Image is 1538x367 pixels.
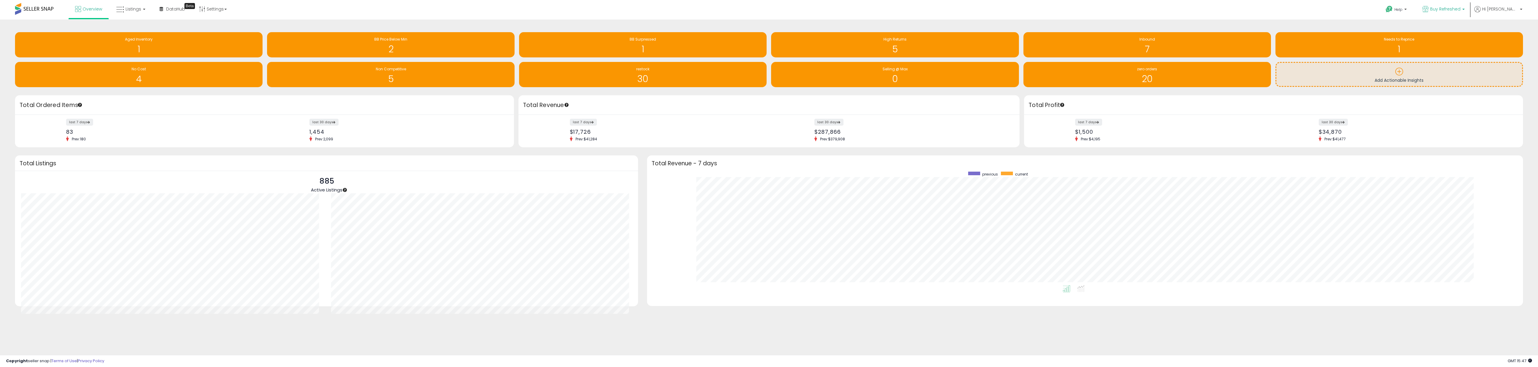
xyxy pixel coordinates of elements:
[1276,63,1522,86] a: Add Actionable Insights
[564,102,569,108] div: Tooltip anchor
[309,129,503,135] div: 1,454
[18,74,260,84] h1: 4
[1375,77,1424,83] span: Add Actionable Insights
[132,66,146,72] span: No Cost
[1026,44,1268,54] h1: 7
[1430,6,1460,12] span: Buy Refreshed
[83,6,102,12] span: Overview
[570,129,764,135] div: $17,726
[570,119,597,126] label: last 7 days
[270,44,512,54] h1: 2
[817,136,848,142] span: Prev: $379,908
[982,172,998,177] span: previous
[630,37,656,42] span: BB Surpressed
[1075,119,1102,126] label: last 7 days
[311,187,342,193] span: Active Listings
[519,62,767,87] a: restock 30
[1023,62,1271,87] a: zero orders 20
[774,44,1016,54] h1: 5
[66,119,93,126] label: last 7 days
[1319,129,1512,135] div: $34,870
[636,66,649,72] span: restock
[77,102,83,108] div: Tooltip anchor
[522,44,764,54] h1: 1
[267,32,515,57] a: BB Price Below Min 2
[1275,32,1523,57] a: Needs to Reprice 1
[126,6,141,12] span: Listings
[374,37,407,42] span: BB Price Below Min
[376,66,406,72] span: Non Competitive
[523,101,1015,109] h3: Total Revenue
[342,187,348,193] div: Tooltip anchor
[1321,136,1349,142] span: Prev: $41,477
[1139,37,1155,42] span: Inbound
[1381,1,1413,20] a: Help
[1078,136,1103,142] span: Prev: $4,195
[311,176,342,187] p: 885
[771,62,1019,87] a: Selling @ Max 0
[20,161,634,166] h3: Total Listings
[814,129,1009,135] div: $287,866
[771,32,1019,57] a: High Returns 5
[184,3,195,9] div: Tooltip anchor
[1026,74,1268,84] h1: 20
[270,74,512,84] h1: 5
[1278,44,1520,54] h1: 1
[69,136,89,142] span: Prev: 180
[166,6,185,12] span: DataHub
[1015,172,1028,177] span: current
[18,44,260,54] h1: 1
[1029,101,1518,109] h3: Total Profit
[1075,129,1269,135] div: $1,500
[1023,32,1271,57] a: Inbound 7
[66,129,260,135] div: 83
[267,62,515,87] a: Non Competitive 5
[1482,6,1518,12] span: Hi [PERSON_NAME]
[1059,102,1065,108] div: Tooltip anchor
[125,37,153,42] span: Aged Inventory
[573,136,600,142] span: Prev: $41,284
[1137,66,1157,72] span: zero orders
[883,66,908,72] span: Selling @ Max
[1474,6,1522,20] a: Hi [PERSON_NAME]
[312,136,336,142] span: Prev: 2,099
[774,74,1016,84] h1: 0
[883,37,907,42] span: High Returns
[15,62,263,87] a: No Cost 4
[309,119,339,126] label: last 30 days
[814,119,843,126] label: last 30 days
[20,101,509,109] h3: Total Ordered Items
[15,32,263,57] a: Aged Inventory 1
[1394,7,1403,12] span: Help
[1319,119,1348,126] label: last 30 days
[522,74,764,84] h1: 30
[519,32,767,57] a: BB Surpressed 1
[652,161,1518,166] h3: Total Revenue - 7 days
[1385,5,1393,13] i: Get Help
[1384,37,1414,42] span: Needs to Reprice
